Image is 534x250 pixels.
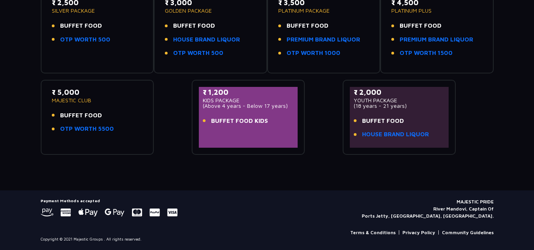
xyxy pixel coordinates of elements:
a: OTP WORTH 5500 [60,124,114,133]
a: Terms & Conditions [350,229,396,236]
p: ₹ 1,200 [203,87,294,98]
p: KIDS PACKAGE [203,98,294,103]
span: BUFFET FOOD [287,21,328,30]
p: PLATINUM PLUS [391,8,483,13]
p: YOUTH PACKAGE [354,98,445,103]
span: BUFFET FOOD [362,117,404,126]
a: PREMIUM BRAND LIQUOR [400,35,473,44]
a: OTP WORTH 1500 [400,49,453,58]
p: MAJESTIC PRIDE River Mandovi, Captain Of Ports Jetty, [GEOGRAPHIC_DATA], [GEOGRAPHIC_DATA]. [362,198,494,220]
a: Privacy Policy [402,229,435,236]
h5: Payment Methods accepted [41,198,177,203]
span: BUFFET FOOD KIDS [211,117,268,126]
a: Community Guidelines [442,229,494,236]
a: PREMIUM BRAND LIQUOR [287,35,360,44]
p: Copyright © 2021 Majestic Groups . All rights reserved. [41,236,142,242]
a: OTP WORTH 1000 [287,49,340,58]
a: OTP WORTH 500 [60,35,110,44]
p: SILVER PACKAGE [52,8,143,13]
p: MAJESTIC CLUB [52,98,143,103]
span: BUFFET FOOD [400,21,442,30]
p: GOLDEN PACKAGE [165,8,256,13]
span: BUFFET FOOD [60,21,102,30]
a: HOUSE BRAND LIQUOR [362,130,429,139]
p: (Above 4 years - Below 17 years) [203,103,294,109]
p: ₹ 5,000 [52,87,143,98]
p: ₹ 2,000 [354,87,445,98]
p: (18 years - 21 years) [354,103,445,109]
p: PLATINUM PACKAGE [278,8,370,13]
span: BUFFET FOOD [60,111,102,120]
span: BUFFET FOOD [173,21,215,30]
a: HOUSE BRAND LIQUOR [173,35,240,44]
a: OTP WORTH 500 [173,49,223,58]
